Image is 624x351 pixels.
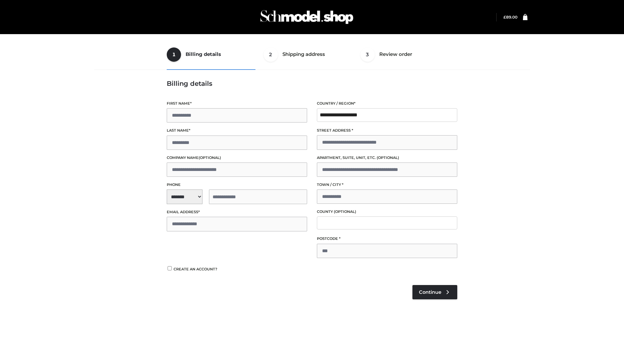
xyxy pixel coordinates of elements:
[317,155,457,161] label: Apartment, suite, unit, etc.
[317,236,457,242] label: Postcode
[503,15,517,19] bdi: 89.00
[167,209,307,215] label: Email address
[167,182,307,188] label: Phone
[317,182,457,188] label: Town / City
[167,100,307,107] label: First name
[377,155,399,160] span: (optional)
[317,100,457,107] label: Country / Region
[317,209,457,215] label: County
[199,155,221,160] span: (optional)
[258,4,356,30] img: Schmodel Admin 964
[419,289,441,295] span: Continue
[334,209,356,214] span: (optional)
[174,267,217,271] span: Create an account?
[167,266,173,270] input: Create an account?
[412,285,457,299] a: Continue
[503,15,517,19] a: £89.00
[167,127,307,134] label: Last name
[503,15,506,19] span: £
[317,127,457,134] label: Street address
[167,155,307,161] label: Company name
[167,80,457,87] h3: Billing details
